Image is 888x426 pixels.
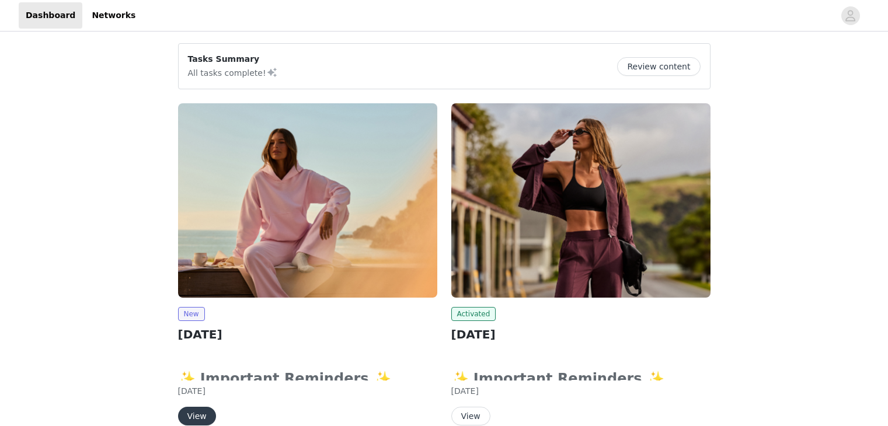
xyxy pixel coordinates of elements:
[617,57,700,76] button: Review content
[188,65,278,79] p: All tasks complete!
[451,407,490,425] button: View
[85,2,142,29] a: Networks
[451,371,672,387] strong: ✨ Important Reminders ✨
[451,307,496,321] span: Activated
[188,53,278,65] p: Tasks Summary
[178,386,206,396] span: [DATE]
[451,386,479,396] span: [DATE]
[178,307,205,321] span: New
[178,103,437,298] img: Fabletics
[178,326,437,343] h2: [DATE]
[845,6,856,25] div: avatar
[451,103,711,298] img: Fabletics
[178,412,216,421] a: View
[451,326,711,343] h2: [DATE]
[451,412,490,421] a: View
[178,407,216,425] button: View
[19,2,82,29] a: Dashboard
[178,371,399,387] strong: ✨ Important Reminders ✨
